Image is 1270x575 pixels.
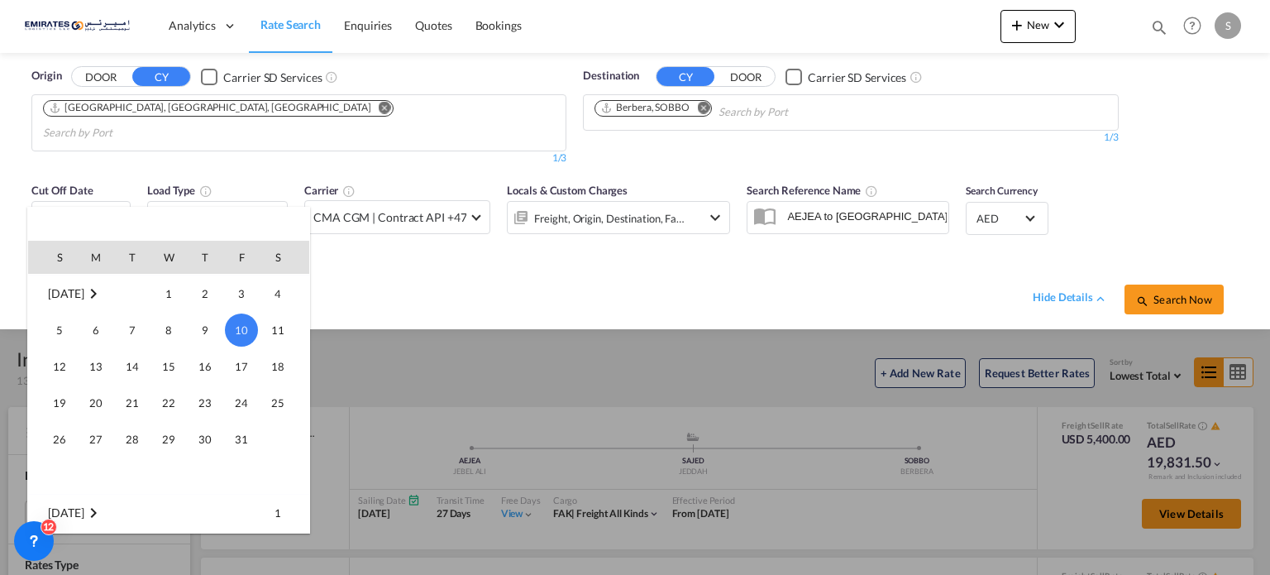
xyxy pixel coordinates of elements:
span: 8 [152,314,185,347]
span: 7 [116,314,149,347]
span: 16 [189,350,222,383]
span: 25 [261,386,294,419]
span: 20 [79,386,112,419]
span: 2 [189,277,222,310]
th: S [28,241,78,274]
td: November 2025 [28,495,150,532]
th: S [260,241,309,274]
span: 27 [79,423,112,456]
span: 5 [43,314,76,347]
span: [DATE] [48,506,84,520]
td: Wednesday October 29 2025 [150,421,187,458]
span: [DATE] [48,287,84,301]
tr: Week 5 [28,421,309,458]
span: 21 [116,386,149,419]
span: 12 [43,350,76,383]
span: 17 [225,350,258,383]
span: 15 [152,350,185,383]
span: 29 [152,423,185,456]
td: Tuesday October 7 2025 [114,312,150,348]
span: 31 [225,423,258,456]
th: T [187,241,223,274]
tr: Week 3 [28,348,309,385]
tr: Week 1 [28,276,309,313]
td: Sunday October 26 2025 [28,421,78,458]
span: 11 [261,314,294,347]
td: Thursday October 30 2025 [187,421,223,458]
td: Saturday October 18 2025 [260,348,309,385]
td: Friday October 24 2025 [223,385,260,421]
tr: Week undefined [28,458,309,495]
td: Monday October 27 2025 [78,421,114,458]
span: 24 [225,386,258,419]
td: Wednesday October 1 2025 [150,276,187,313]
td: Sunday October 5 2025 [28,312,78,348]
td: Friday October 10 2025 [223,312,260,348]
td: Friday October 17 2025 [223,348,260,385]
th: F [223,241,260,274]
span: 3 [225,277,258,310]
td: Monday October 20 2025 [78,385,114,421]
td: Saturday November 1 2025 [260,495,309,532]
td: Monday October 13 2025 [78,348,114,385]
tr: Week 2 [28,312,309,348]
tr: Week 4 [28,385,309,421]
td: Wednesday October 22 2025 [150,385,187,421]
td: Saturday October 25 2025 [260,385,309,421]
td: Wednesday October 8 2025 [150,312,187,348]
span: 10 [225,314,258,347]
td: Monday October 6 2025 [78,312,114,348]
td: Sunday October 12 2025 [28,348,78,385]
td: Tuesday October 28 2025 [114,421,150,458]
td: Friday October 31 2025 [223,421,260,458]
span: 6 [79,314,112,347]
td: Tuesday October 14 2025 [114,348,150,385]
span: 28 [116,423,149,456]
th: T [114,241,150,274]
span: 13 [79,350,112,383]
td: Tuesday October 21 2025 [114,385,150,421]
td: Sunday October 19 2025 [28,385,78,421]
md-calendar: Calendar [28,241,309,532]
span: 30 [189,423,222,456]
span: 18 [261,350,294,383]
span: 23 [189,386,222,419]
span: 22 [152,386,185,419]
td: Wednesday October 15 2025 [150,348,187,385]
td: Friday October 3 2025 [223,276,260,313]
tr: Week 1 [28,495,309,532]
td: Thursday October 2 2025 [187,276,223,313]
td: Saturday October 4 2025 [260,276,309,313]
td: Saturday October 11 2025 [260,312,309,348]
span: 1 [261,496,294,529]
span: 1 [152,277,185,310]
span: 19 [43,386,76,419]
span: 26 [43,423,76,456]
th: M [78,241,114,274]
td: Thursday October 23 2025 [187,385,223,421]
span: 14 [116,350,149,383]
td: Thursday October 9 2025 [187,312,223,348]
th: W [150,241,187,274]
td: Thursday October 16 2025 [187,348,223,385]
td: October 2025 [28,276,150,313]
span: 9 [189,314,222,347]
span: 4 [261,277,294,310]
